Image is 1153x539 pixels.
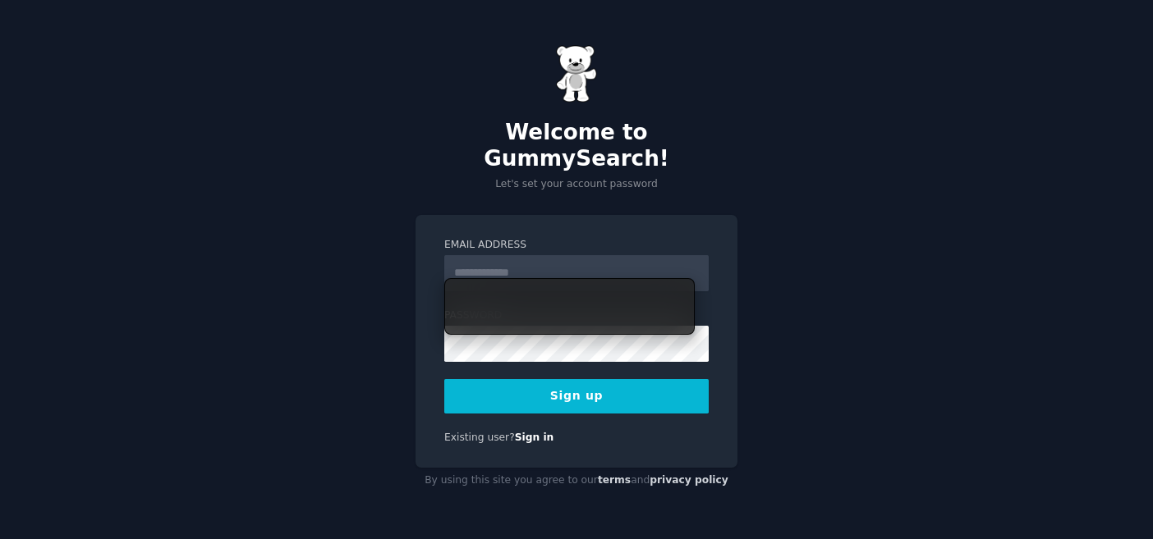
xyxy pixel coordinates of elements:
[416,177,737,192] p: Let's set your account password
[444,432,515,443] span: Existing user?
[416,468,737,494] div: By using this site you agree to our and
[556,45,597,103] img: Gummy Bear
[444,379,709,413] button: Sign up
[416,120,737,171] h2: Welcome to GummySearch!
[598,474,631,486] a: terms
[650,474,728,486] a: privacy policy
[444,238,709,253] label: Email Address
[515,432,554,443] a: Sign in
